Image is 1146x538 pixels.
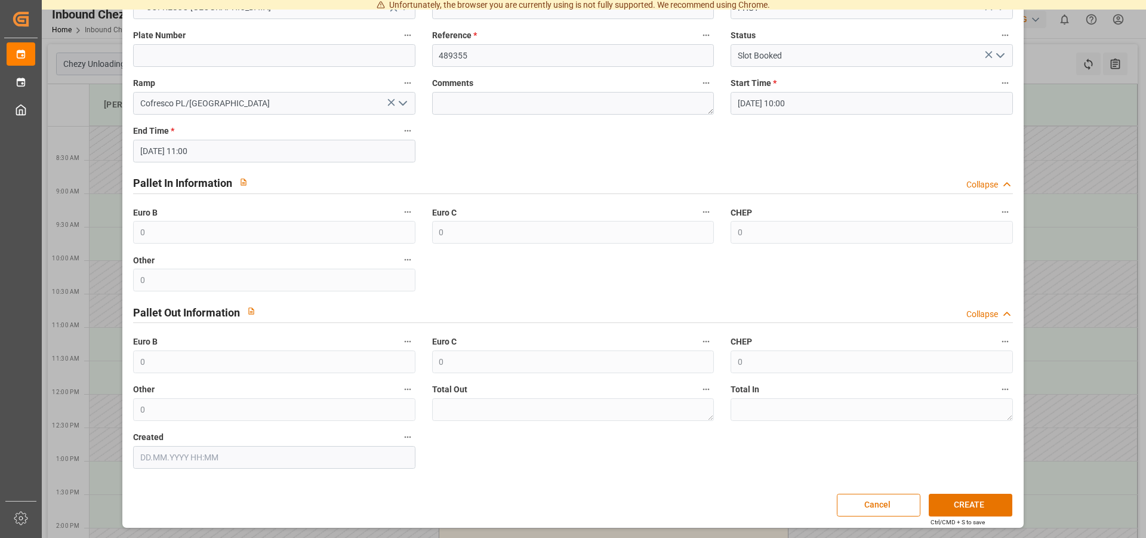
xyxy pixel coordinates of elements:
[400,27,415,43] button: Plate Number
[133,140,415,162] input: DD.MM.YYYY HH:MM
[997,334,1013,349] button: CHEP
[731,336,752,348] span: CHEP
[400,123,415,139] button: End Time *
[400,75,415,91] button: Ramp
[731,44,1012,67] input: Type to search/select
[731,92,1012,115] input: DD.MM.YYYY HH:MM
[731,207,752,219] span: CHEP
[133,207,158,219] span: Euro B
[133,305,240,321] h2: Pallet Out Information
[133,446,415,469] input: DD.MM.YYYY HH:MM
[393,94,411,113] button: open menu
[997,27,1013,43] button: Status
[232,171,255,193] button: View description
[432,29,477,42] span: Reference
[997,204,1013,220] button: CHEP
[400,334,415,349] button: Euro B
[997,75,1013,91] button: Start Time *
[698,75,714,91] button: Comments
[731,77,777,90] span: Start Time
[837,494,920,517] button: Cancel
[997,382,1013,397] button: Total In
[966,179,998,191] div: Collapse
[929,494,1012,517] button: CREATE
[698,334,714,349] button: Euro C
[133,383,155,396] span: Other
[432,77,473,90] span: Comments
[731,29,756,42] span: Status
[400,252,415,268] button: Other
[731,383,759,396] span: Total In
[133,77,155,90] span: Ramp
[432,207,457,219] span: Euro C
[133,336,158,348] span: Euro B
[432,383,467,396] span: Total Out
[133,92,415,115] input: Type to search/select
[966,308,998,321] div: Collapse
[931,518,985,527] div: Ctrl/CMD + S to save
[133,254,155,267] span: Other
[990,47,1008,65] button: open menu
[698,382,714,397] button: Total Out
[400,204,415,220] button: Euro B
[133,29,186,42] span: Plate Number
[698,204,714,220] button: Euro C
[698,27,714,43] button: Reference *
[133,431,164,444] span: Created
[240,300,263,322] button: View description
[133,125,174,137] span: End Time
[432,336,457,348] span: Euro C
[400,429,415,445] button: Created
[400,382,415,397] button: Other
[133,175,232,191] h2: Pallet In Information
